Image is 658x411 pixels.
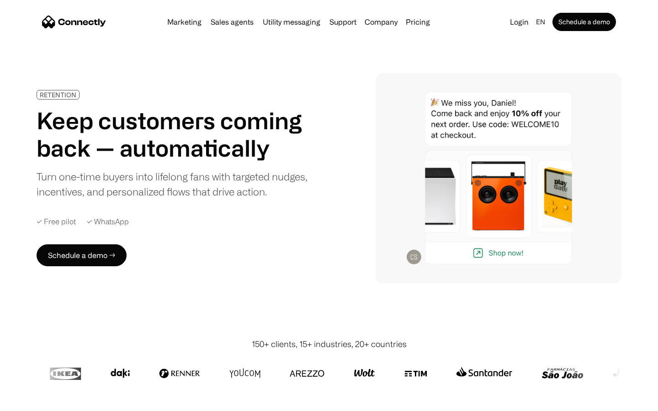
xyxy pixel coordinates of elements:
[37,107,314,162] h1: Keep customers coming back — automatically
[326,18,360,26] a: Support
[252,338,407,350] div: 150+ clients, 15+ industries, 20+ countries
[362,16,400,28] div: Company
[18,395,55,408] ul: Language list
[506,16,532,28] a: Login
[37,244,127,266] a: Schedule a demo →
[259,18,324,26] a: Utility messaging
[536,16,545,28] div: en
[37,217,76,226] div: ✓ Free pilot
[42,15,106,29] a: home
[402,18,434,26] a: Pricing
[37,169,314,199] div: Turn one-time buyers into lifelong fans with targeted nudges, incentives, and personalized flows ...
[552,13,616,31] a: Schedule a demo
[532,16,551,28] div: en
[40,91,76,98] div: RETENTION
[87,217,129,226] div: ✓ WhatsApp
[365,16,398,28] div: Company
[164,18,205,26] a: Marketing
[9,394,55,408] aside: Language selected: English
[207,18,257,26] a: Sales agents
